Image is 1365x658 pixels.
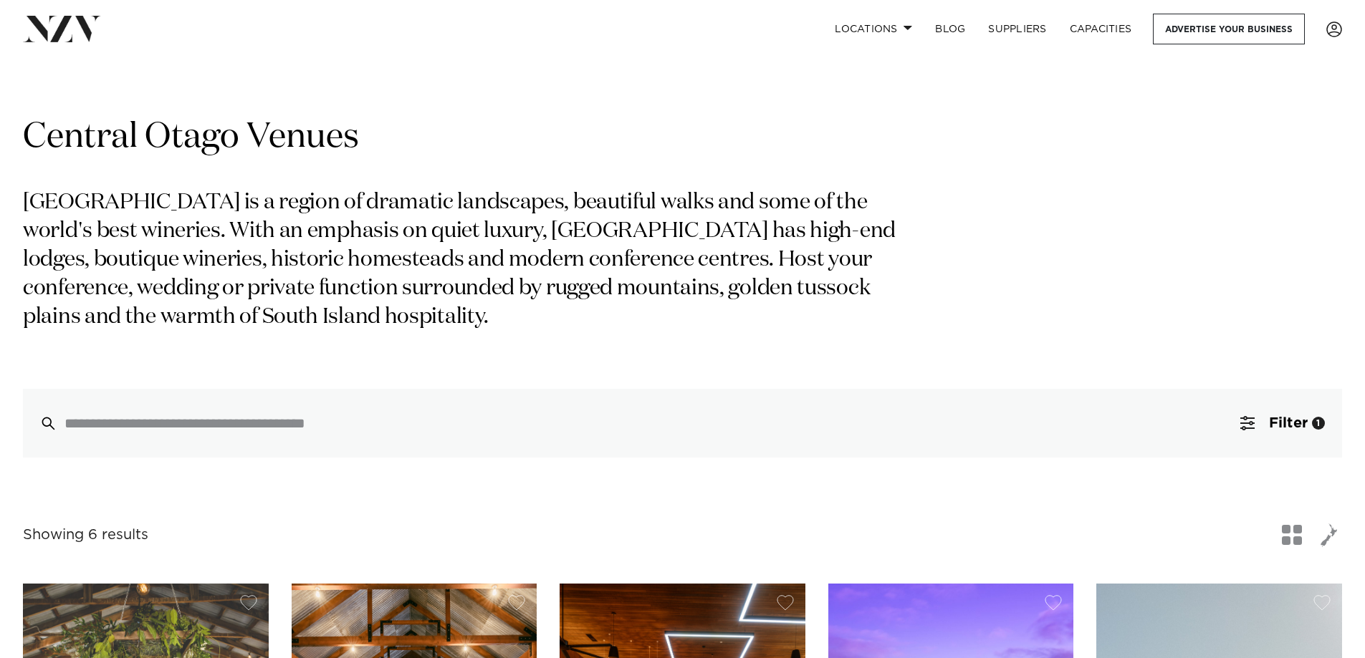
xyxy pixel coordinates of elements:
[924,14,977,44] a: BLOG
[23,115,1342,160] h1: Central Otago Venues
[1312,417,1325,430] div: 1
[1058,14,1144,44] a: Capacities
[1269,416,1308,430] span: Filter
[1153,14,1305,44] a: Advertise your business
[1223,389,1342,458] button: Filter1
[23,524,148,546] div: Showing 6 results
[977,14,1058,44] a: SUPPLIERS
[23,189,909,332] p: [GEOGRAPHIC_DATA] is a region of dramatic landscapes, beautiful walks and some of the world's bes...
[823,14,924,44] a: Locations
[23,16,101,42] img: nzv-logo.png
